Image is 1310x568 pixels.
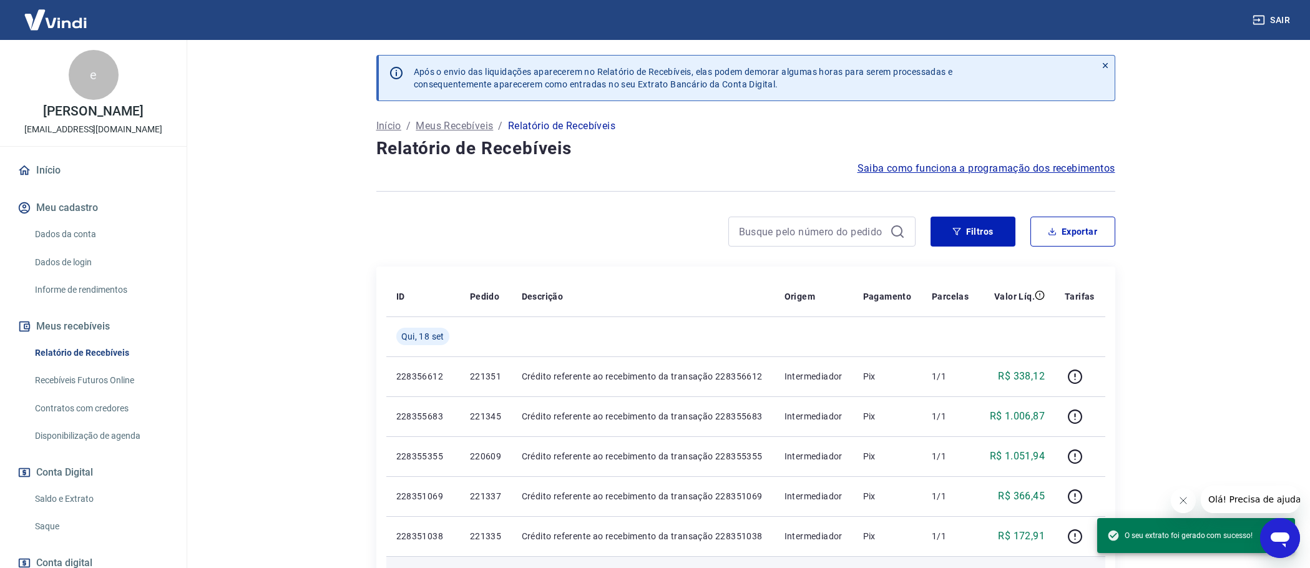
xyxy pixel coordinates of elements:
p: [PERSON_NAME] [43,105,143,118]
span: Olá! Precisa de ajuda? [7,9,105,19]
p: / [498,119,502,134]
button: Conta Digital [15,459,172,486]
p: R$ 1.051,94 [990,449,1045,464]
p: 228356612 [396,370,450,383]
button: Sair [1250,9,1295,32]
a: Início [15,157,172,184]
p: 221335 [470,530,502,542]
p: 1/1 [932,490,969,502]
p: Pix [863,490,912,502]
p: Intermediador [785,490,843,502]
p: Intermediador [785,370,843,383]
p: Tarifas [1065,290,1095,303]
a: Dados da conta [30,222,172,247]
p: Crédito referente ao recebimento da transação 228355683 [522,410,765,423]
p: 220609 [470,450,502,463]
iframe: Fechar mensagem [1171,488,1196,513]
p: Intermediador [785,530,843,542]
p: Pedido [470,290,499,303]
p: [EMAIL_ADDRESS][DOMAIN_NAME] [24,123,162,136]
p: Intermediador [785,450,843,463]
p: Intermediador [785,410,843,423]
p: 1/1 [932,370,969,383]
p: Crédito referente ao recebimento da transação 228351038 [522,530,765,542]
h4: Relatório de Recebíveis [376,136,1115,161]
p: 228351069 [396,490,450,502]
a: Contratos com credores [30,396,172,421]
span: O seu extrato foi gerado com sucesso! [1107,529,1253,542]
p: Parcelas [932,290,969,303]
p: Pix [863,530,912,542]
p: R$ 1.006,87 [990,409,1045,424]
button: Filtros [931,217,1015,247]
div: e [69,50,119,100]
p: Pix [863,370,912,383]
p: / [406,119,411,134]
p: Após o envio das liquidações aparecerem no Relatório de Recebíveis, elas podem demorar algumas ho... [414,66,953,91]
button: Meu cadastro [15,194,172,222]
iframe: Mensagem da empresa [1201,486,1300,513]
p: 221351 [470,370,502,383]
p: 228355683 [396,410,450,423]
p: Valor Líq. [994,290,1035,303]
a: Relatório de Recebíveis [30,340,172,366]
p: Pix [863,450,912,463]
p: Relatório de Recebíveis [508,119,615,134]
p: Pix [863,410,912,423]
p: R$ 366,45 [998,489,1045,504]
p: Pagamento [863,290,912,303]
p: R$ 338,12 [998,369,1045,384]
button: Exportar [1030,217,1115,247]
span: Qui, 18 set [401,330,444,343]
a: Dados de login [30,250,172,275]
p: 228355355 [396,450,450,463]
p: 221345 [470,410,502,423]
a: Recebíveis Futuros Online [30,368,172,393]
a: Saldo e Extrato [30,486,172,512]
a: Início [376,119,401,134]
p: 228351038 [396,530,450,542]
p: 1/1 [932,450,969,463]
a: Meus Recebíveis [416,119,493,134]
input: Busque pelo número do pedido [739,222,885,241]
iframe: Botão para abrir a janela de mensagens [1260,518,1300,558]
p: 1/1 [932,530,969,542]
p: Descrição [522,290,564,303]
p: Crédito referente ao recebimento da transação 228355355 [522,450,765,463]
p: 221337 [470,490,502,502]
button: Meus recebíveis [15,313,172,340]
p: R$ 172,91 [998,529,1045,544]
p: 1/1 [932,410,969,423]
p: Origem [785,290,815,303]
a: Informe de rendimentos [30,277,172,303]
a: Disponibilização de agenda [30,423,172,449]
p: Crédito referente ao recebimento da transação 228356612 [522,370,765,383]
p: Crédito referente ao recebimento da transação 228351069 [522,490,765,502]
p: ID [396,290,405,303]
a: Saiba como funciona a programação dos recebimentos [858,161,1115,176]
img: Vindi [15,1,96,39]
a: Saque [30,514,172,539]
